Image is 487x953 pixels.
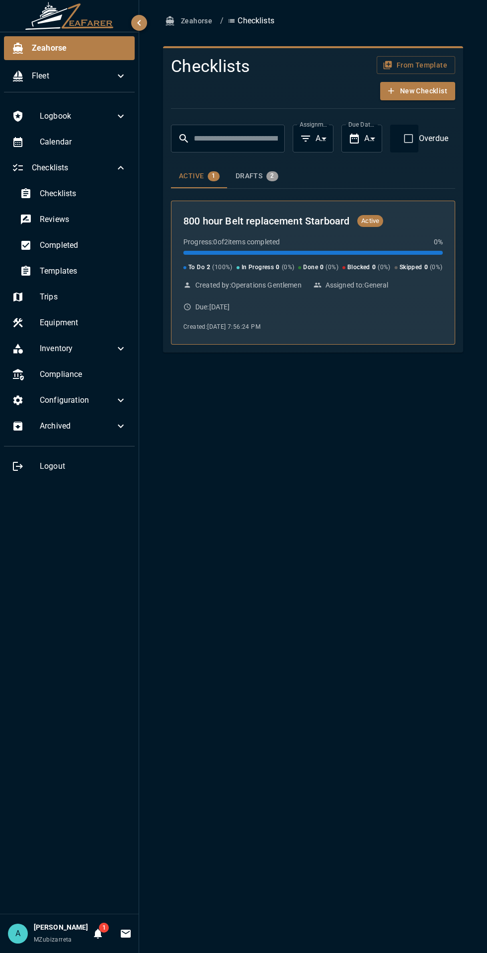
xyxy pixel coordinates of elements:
span: 1 [208,172,219,180]
div: Equipment [4,311,135,335]
div: Configuration [4,388,135,412]
div: Checklists [4,156,135,180]
span: 2 [207,263,210,273]
h2: 800 hour Belt replacement Starboard [183,213,349,229]
div: All Checklists [316,125,333,152]
p: Checklists [228,15,274,27]
div: Fleet [4,64,135,88]
span: Compliance [40,368,127,380]
button: From Template [377,56,455,74]
h4: Checklists [171,56,358,77]
span: Archived [40,420,115,432]
span: 2 [266,172,278,180]
img: ZeaFarer Logo [25,2,114,30]
span: ( 0 %) [430,263,443,273]
div: Drafts [236,171,278,181]
span: ( 100 %) [212,263,232,273]
span: Calendar [40,136,127,148]
span: Skipped [400,263,422,273]
div: Inventory [4,337,135,361]
span: 0 [424,263,428,273]
span: 1 [99,923,109,933]
li: / [220,15,224,27]
span: Done [303,263,318,273]
div: Completed [12,233,135,257]
span: ( 0 %) [282,263,295,273]
div: Active [179,171,220,181]
div: Logbook [4,104,135,128]
div: Reviews [12,208,135,231]
span: Reviews [40,214,127,225]
span: ( 0 %) [325,263,338,273]
div: Checklists [12,182,135,206]
span: 0 [276,263,279,273]
span: Zeahorse [32,42,127,54]
span: Templates [40,265,127,277]
span: ( 0 %) [378,263,391,273]
p: 0 % [434,237,443,247]
div: Trips [4,285,135,309]
button: New Checklist [380,82,455,100]
span: Logbook [40,110,115,122]
div: All Dates [364,125,382,152]
div: Compliance [4,363,135,386]
span: Logout [40,460,127,472]
span: Equipment [40,317,127,329]
button: Invitations [116,924,136,944]
span: Configuration [40,394,115,406]
span: Overdue [419,133,448,145]
span: Active [357,216,383,226]
span: 0 [372,263,376,273]
span: Completed [40,239,127,251]
span: Checklists [40,188,127,200]
span: To Do [188,263,205,273]
span: Trips [40,291,127,303]
button: Notifications [88,924,108,944]
h6: [PERSON_NAME] [34,922,88,933]
label: Due Date Range [348,120,377,129]
div: A [8,924,28,944]
p: Assigned to: General [325,280,389,290]
div: checklist tabs [171,164,455,188]
button: Zeahorse [163,12,216,30]
p: Due: [DATE] [195,302,230,312]
span: Checklists [32,162,115,174]
p: Progress: 0 of 2 items completed [183,237,280,247]
div: Logout [4,454,135,478]
span: 0 [320,263,324,273]
div: Calendar [4,130,135,154]
span: Created: [DATE] 7:56:24 PM [183,323,260,330]
div: Templates [12,259,135,283]
span: In Progress [242,263,274,273]
span: Blocked [347,263,370,273]
span: MZubizarreta [34,936,72,943]
p: Created by: Operations Gentlemen [195,280,302,290]
span: Fleet [32,70,115,82]
label: Assignment [300,120,328,129]
div: Zeahorse [4,36,135,60]
span: Inventory [40,343,115,355]
div: Archived [4,414,135,438]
